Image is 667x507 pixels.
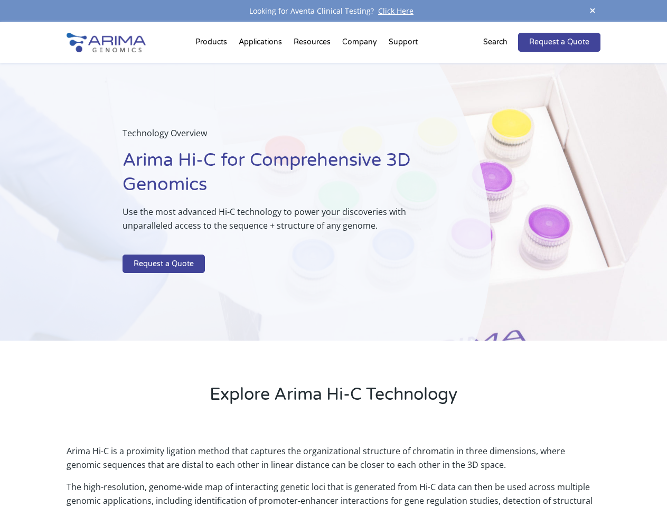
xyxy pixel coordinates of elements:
h2: Explore Arima Hi-C Technology [67,383,600,415]
a: Request a Quote [123,255,205,274]
div: Looking for Aventa Clinical Testing? [67,4,600,18]
h1: Arima Hi-C for Comprehensive 3D Genomics [123,148,438,205]
p: Search [483,35,508,49]
p: Technology Overview [123,126,438,148]
a: Click Here [374,6,418,16]
img: Arima-Genomics-logo [67,33,146,52]
a: Request a Quote [518,33,600,52]
p: Arima Hi-C is a proximity ligation method that captures the organizational structure of chromatin... [67,444,600,480]
p: Use the most advanced Hi-C technology to power your discoveries with unparalleled access to the s... [123,205,438,241]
